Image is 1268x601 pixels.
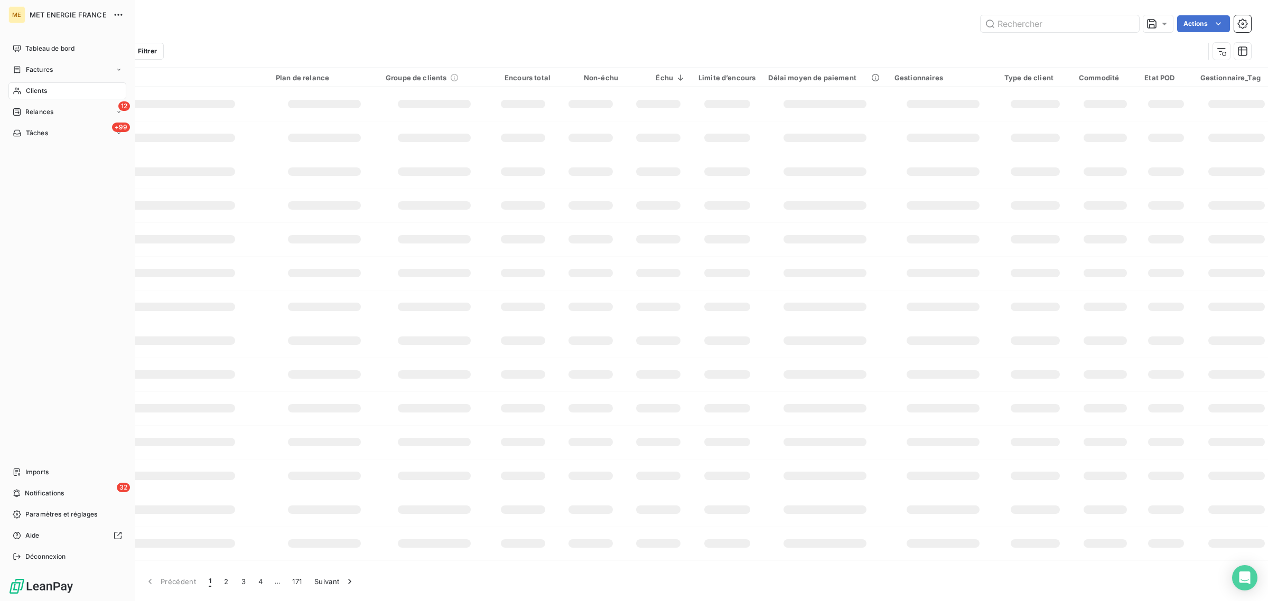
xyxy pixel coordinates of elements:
[26,128,48,138] span: Tâches
[308,570,361,593] button: Suivant
[1004,73,1066,82] div: Type de client
[386,73,447,82] span: Groupe de clients
[25,107,53,117] span: Relances
[894,73,992,82] div: Gestionnaires
[1177,15,1230,32] button: Actions
[115,43,164,60] button: Filtrer
[768,73,881,82] div: Délai moyen de paiement
[8,578,74,595] img: Logo LeanPay
[8,6,25,23] div: ME
[631,73,686,82] div: Échu
[276,73,373,82] div: Plan de relance
[118,101,130,111] span: 12
[202,570,218,593] button: 1
[25,489,64,498] span: Notifications
[563,73,618,82] div: Non-échu
[26,65,53,74] span: Factures
[112,123,130,132] span: +99
[25,510,97,519] span: Paramètres et réglages
[286,570,308,593] button: 171
[1144,73,1187,82] div: Etat POD
[209,576,211,587] span: 1
[25,552,66,561] span: Déconnexion
[1232,565,1257,590] div: Open Intercom Messenger
[25,531,40,540] span: Aide
[138,570,202,593] button: Précédent
[26,86,47,96] span: Clients
[25,44,74,53] span: Tableau de bord
[269,573,286,590] span: …
[8,527,126,544] a: Aide
[252,570,269,593] button: 4
[25,467,49,477] span: Imports
[1079,73,1132,82] div: Commodité
[496,73,551,82] div: Encours total
[117,483,130,492] span: 32
[235,570,252,593] button: 3
[30,11,107,19] span: MET ENERGIE FRANCE
[218,570,235,593] button: 2
[981,15,1139,32] input: Rechercher
[698,73,756,82] div: Limite d’encours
